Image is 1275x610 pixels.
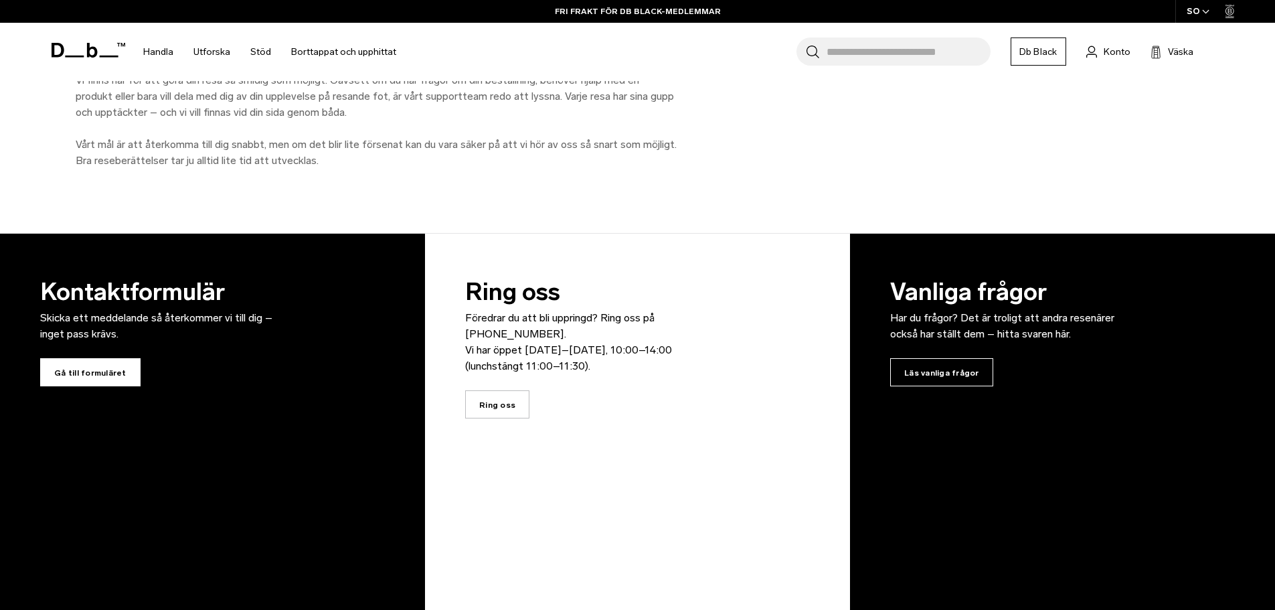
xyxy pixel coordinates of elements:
font: (lunchstängt 11:00–11:30). [465,360,590,372]
a: Stöd [250,28,271,76]
a: Konto [1086,44,1130,60]
font: Handla [143,46,173,58]
font: Har du frågor? Det är troligt att andra resenärer också har ställt dem – hitta svaren här. [890,311,1114,340]
font: Utforska [193,46,230,58]
font: Ring oss [479,400,515,410]
font: SO [1187,6,1200,16]
font: Vårt mål är att återkomma till dig snabbt, men om det blir lite försenat kan du vara säker på att... [76,138,677,167]
font: FRI FRAKT FÖR DB BLACK-MEDLEMMAR [555,7,721,16]
font: Ring oss [465,277,560,306]
font: Db Black [1019,46,1057,58]
font: Gå till formuläret [54,368,126,378]
font: Föredrar du att bli uppringd? Ring oss på [PHONE_NUMBER]. [465,311,655,340]
font: Kontaktformulär [40,277,225,306]
font: Läs vanliga frågor [904,368,979,378]
a: Borttappat och upphittat [291,28,396,76]
button: Väska [1151,44,1193,60]
font: Borttappat och upphittat [291,46,396,58]
font: Väska [1168,46,1193,58]
font: Vi finns här för att göra din resa så smidig som möjligt. Oavsett om du har frågor om din beställ... [76,74,674,119]
a: Handla [143,28,173,76]
nav: Huvudnavigering [133,23,406,81]
font: Vi har öppet [DATE]–[DATE], 10:00–14:00 [465,344,672,356]
font: Skicka ett meddelande så återkommer vi till dig – inget pass krävs. [40,311,272,340]
font: Vanliga frågor [890,277,1047,306]
a: Db Black [1011,37,1066,66]
font: Konto [1104,46,1130,58]
a: FRI FRAKT FÖR DB BLACK-MEDLEMMAR [555,5,721,17]
font: Stöd [250,46,271,58]
a: Utforska [193,28,230,76]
